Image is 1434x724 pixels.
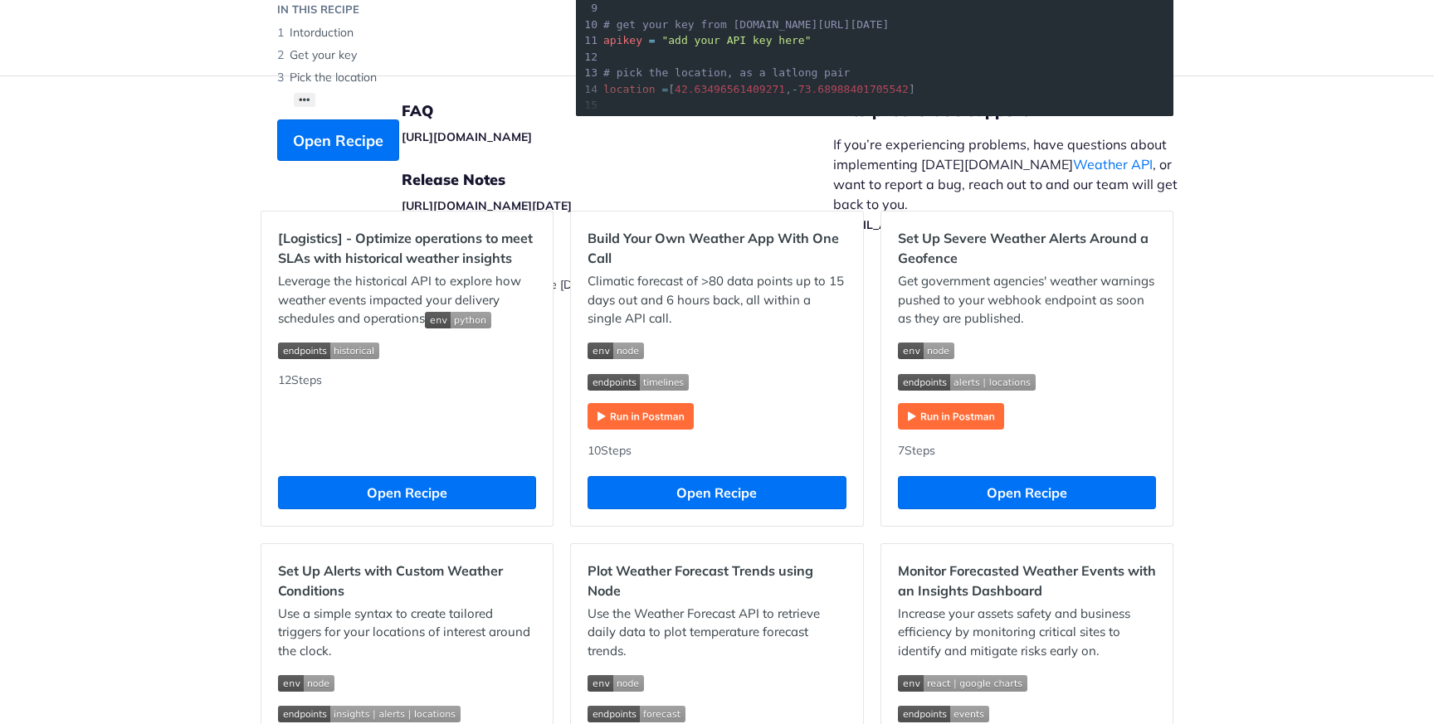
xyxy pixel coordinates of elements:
[278,343,379,359] img: endpoint
[588,675,644,692] img: env
[898,675,1027,692] img: env
[588,372,846,391] span: Expand image
[898,476,1156,509] button: Open Recipe
[588,476,846,509] button: Open Recipe
[588,673,846,692] span: Expand image
[898,272,1156,328] p: Get government agencies' weather warnings pushed to your webhook endpoint as soon as they are pub...
[588,605,846,661] p: Use the Weather Forecast API to retrieve daily data to plot temperature forecast trends.
[402,198,572,213] a: [URL][DOMAIN_NAME][DATE]
[898,561,1156,600] h2: Monitor Forecasted Weather Events with an Insights Dashboard
[278,372,536,459] div: 12 Steps
[277,2,359,18] div: IN THIS RECIPE
[278,228,536,268] h2: [Logistics] - Optimize operations to meet SLAs with historical weather insights
[898,442,1156,459] div: 7 Steps
[278,476,536,509] button: Open Recipe
[898,341,1156,360] span: Expand image
[588,561,846,600] h2: Plot Weather Forecast Trends using Node
[294,93,315,107] button: •••
[588,704,846,723] span: Expand image
[588,341,846,360] span: Expand image
[588,374,689,391] img: endpoint
[588,272,846,328] p: Climatic forecast of >80 data points up to 15 days out and 6 hours back, all within a single API ...
[898,673,1156,692] span: Expand image
[277,66,543,89] li: Pick the location
[278,673,536,692] span: Expand image
[278,341,536,360] span: Expand image
[278,561,536,600] h2: Set Up Alerts with Custom Weather Conditions
[588,343,644,359] img: env
[588,706,685,722] img: endpoint
[898,403,1004,430] img: Run in Postman
[278,272,536,328] p: Leverage the historical API to explore how weather events impacted your delivery schedules and op...
[425,312,491,328] img: env
[293,129,383,152] span: Open Recipe
[425,310,491,326] span: Expand image
[898,704,1156,723] span: Expand image
[277,22,543,44] li: Intorduction
[277,119,399,161] button: Open Recipe
[278,704,536,723] span: Expand image
[277,44,543,66] li: Get your key
[278,706,461,722] img: endpoint
[278,675,334,692] img: env
[898,706,989,722] img: endpoint
[588,407,694,423] a: Expand image
[588,228,846,268] h2: Build Your Own Weather App With One Call
[898,372,1156,391] span: Expand image
[898,605,1156,661] p: Increase your assets safety and business efficiency by monitoring critical sites to identify and ...
[588,403,694,430] img: Run in Postman
[898,407,1004,423] a: Expand image
[278,605,536,661] p: Use a simple syntax to create tailored triggers for your locations of interest around the clock.
[898,343,954,359] img: env
[898,228,1156,268] h2: Set Up Severe Weather Alerts Around a Geofence
[588,442,846,459] div: 10 Steps
[898,374,1036,391] img: endpoint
